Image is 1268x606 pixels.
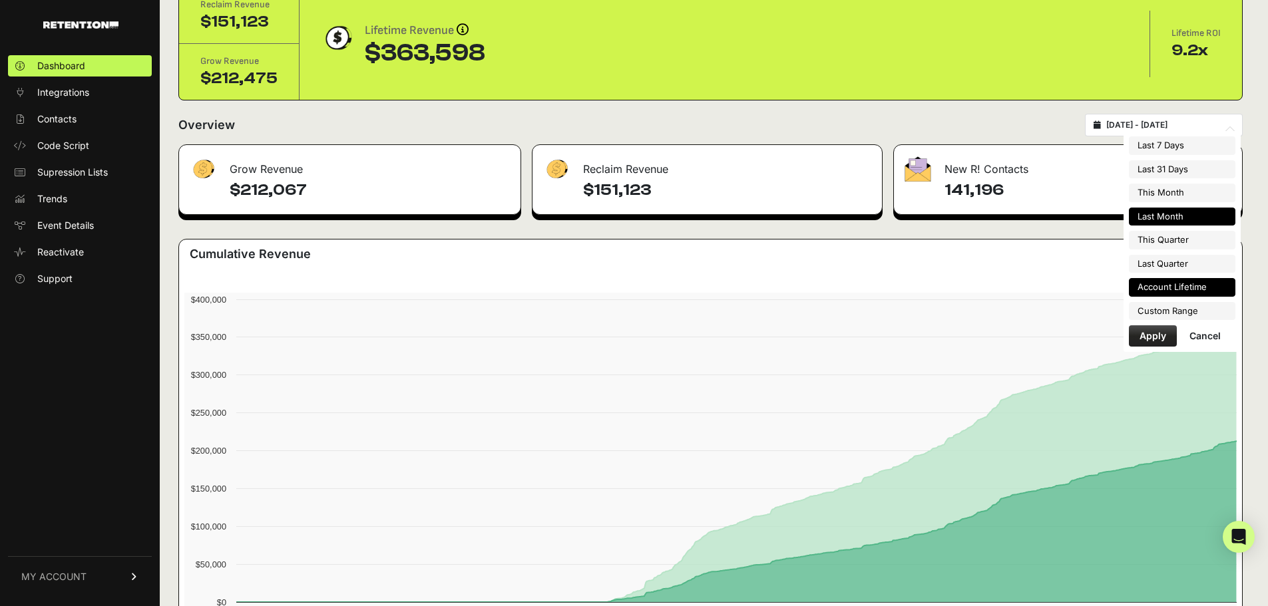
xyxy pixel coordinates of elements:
text: $350,000 [191,332,226,342]
a: Dashboard [8,55,152,76]
a: Reactivate [8,241,152,263]
span: Integrations [37,86,89,99]
div: $212,475 [200,68,278,89]
div: $363,598 [365,40,485,67]
h4: 141,196 [945,180,1231,201]
h3: Cumulative Revenue [190,245,311,263]
div: 9.2x [1171,40,1221,61]
li: This Month [1129,184,1235,202]
li: Last 31 Days [1129,160,1235,179]
text: $250,000 [191,408,226,418]
span: MY ACCOUNT [21,570,87,583]
li: Account Lifetime [1129,278,1235,297]
span: Reactivate [37,245,84,259]
div: Grow Revenue [200,55,278,68]
text: $100,000 [191,522,226,531]
span: Trends [37,192,67,206]
a: Integrations [8,82,152,103]
a: Contacts [8,108,152,130]
text: $50,000 [196,559,226,569]
img: fa-dollar-13500eef13a19c4ab2b9ed9ad552e47b0d9fc28b02b83b90ba0e00f96d6372e9.png [190,156,216,182]
img: fa-dollar-13500eef13a19c4ab2b9ed9ad552e47b0d9fc28b02b83b90ba0e00f96d6372e9.png [543,156,570,182]
img: dollar-coin-05c43ed7efb7bc0c12610022525b4bbbb207c7efeef5aecc26f025e68dcafac9.png [321,21,354,55]
text: $150,000 [191,484,226,494]
a: Code Script [8,135,152,156]
span: Support [37,272,73,285]
text: $400,000 [191,295,226,305]
a: MY ACCOUNT [8,556,152,597]
li: Custom Range [1129,302,1235,321]
a: Support [8,268,152,289]
a: Supression Lists [8,162,152,183]
li: Last Month [1129,208,1235,226]
span: Contacts [37,112,77,126]
button: Apply [1129,325,1177,347]
img: fa-envelope-19ae18322b30453b285274b1b8af3d052b27d846a4fbe8435d1a52b978f639a2.png [905,156,931,182]
h2: Overview [178,116,235,134]
li: This Quarter [1129,231,1235,249]
text: $200,000 [191,446,226,456]
div: New R! Contacts [894,145,1242,185]
li: Last Quarter [1129,255,1235,273]
text: $300,000 [191,370,226,380]
div: Open Intercom Messenger [1223,521,1255,553]
a: Trends [8,188,152,210]
h4: $212,067 [230,180,510,201]
button: Cancel [1179,325,1231,347]
a: Event Details [8,215,152,236]
div: Reclaim Revenue [532,145,882,185]
span: Dashboard [37,59,85,73]
span: Event Details [37,219,94,232]
h4: $151,123 [583,180,871,201]
img: Retention.com [43,21,118,29]
div: Lifetime Revenue [365,21,485,40]
div: Lifetime ROI [1171,27,1221,40]
div: Grow Revenue [179,145,521,185]
li: Last 7 Days [1129,136,1235,155]
span: Supression Lists [37,166,108,179]
div: $151,123 [200,11,278,33]
span: Code Script [37,139,89,152]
